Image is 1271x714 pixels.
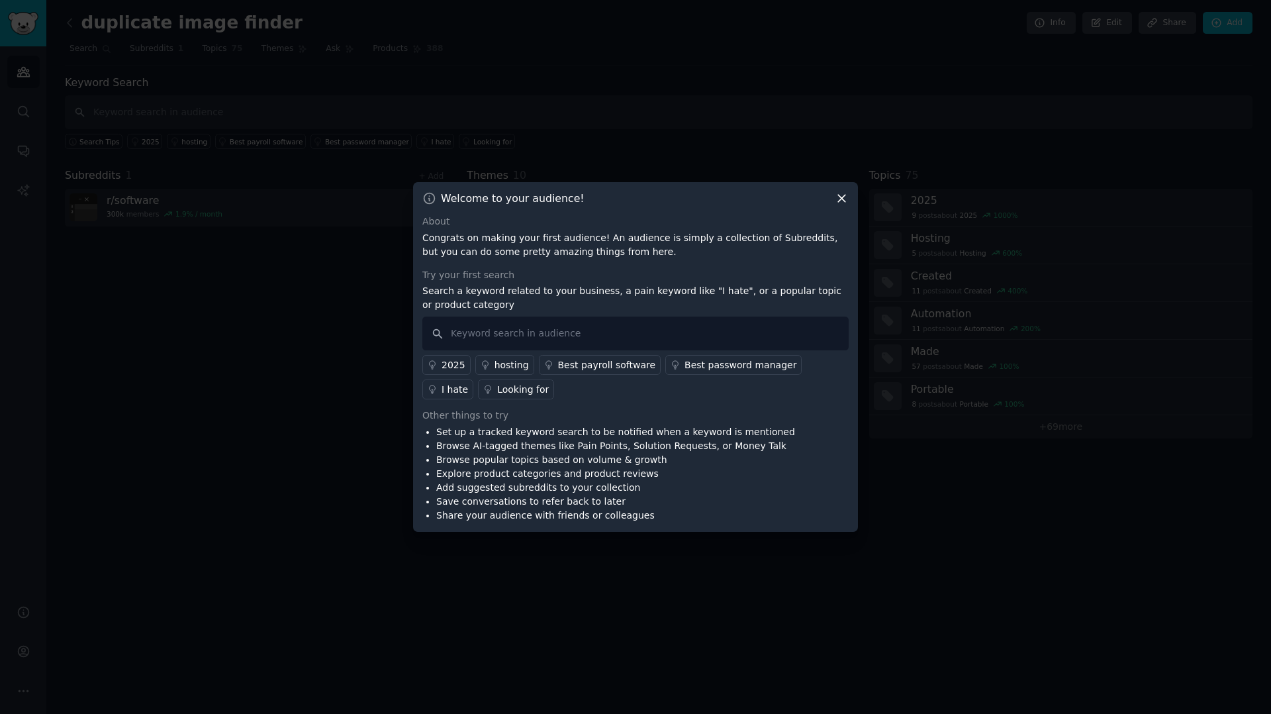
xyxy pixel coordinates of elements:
p: Search a keyword related to your business, a pain keyword like "I hate", or a popular topic or pr... [422,284,849,312]
div: Other things to try [422,409,849,423]
div: Looking for [497,383,549,397]
h3: Welcome to your audience! [441,191,585,205]
input: Keyword search in audience [422,317,849,350]
div: 2025 [442,358,465,372]
a: Looking for [478,380,554,399]
li: Browse AI-tagged themes like Pain Points, Solution Requests, or Money Talk [436,439,795,453]
a: 2025 [422,355,471,375]
div: I hate [442,383,468,397]
li: Share your audience with friends or colleagues [436,509,795,523]
a: Best password manager [665,355,802,375]
div: Best password manager [684,358,796,372]
li: Save conversations to refer back to later [436,495,795,509]
a: I hate [422,380,473,399]
a: Best payroll software [539,355,661,375]
div: Best payroll software [558,358,656,372]
div: About [422,215,849,229]
div: Try your first search [422,268,849,282]
a: hosting [475,355,534,375]
p: Congrats on making your first audience! An audience is simply a collection of Subreddits, but you... [422,231,849,259]
li: Set up a tracked keyword search to be notified when a keyword is mentioned [436,425,795,439]
li: Explore product categories and product reviews [436,467,795,481]
div: hosting [494,358,529,372]
li: Browse popular topics based on volume & growth [436,453,795,467]
li: Add suggested subreddits to your collection [436,481,795,495]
